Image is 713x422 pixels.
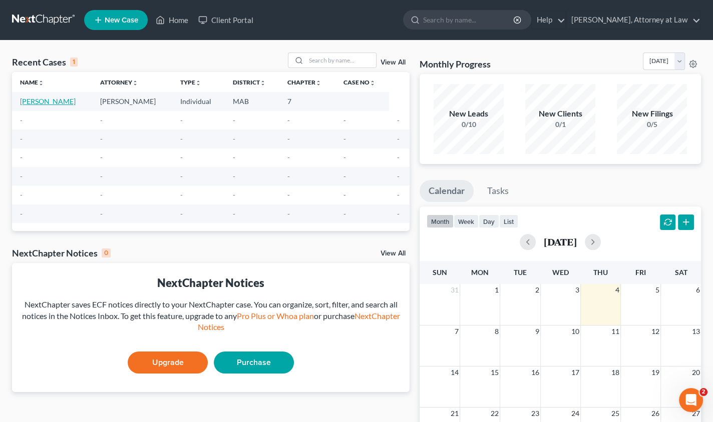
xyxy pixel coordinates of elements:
span: 23 [530,407,540,419]
span: - [343,153,346,161]
span: - [287,153,290,161]
span: 7 [454,325,460,337]
span: 18 [610,366,620,378]
span: - [100,153,103,161]
span: - [233,190,235,199]
a: Upgrade [128,351,208,373]
span: - [397,209,400,218]
span: - [20,116,23,124]
div: 0/5 [617,119,687,129]
span: Thu [593,268,608,276]
i: unfold_more [38,80,44,86]
span: - [397,134,400,143]
span: - [180,172,183,180]
span: - [397,116,400,124]
a: Districtunfold_more [233,78,266,86]
span: - [343,190,346,199]
div: New Clients [525,108,595,119]
span: 14 [450,366,460,378]
span: 26 [650,407,660,419]
span: 31 [450,284,460,296]
span: - [180,116,183,124]
a: Purchase [214,351,294,373]
div: NextChapter Notices [12,247,111,259]
span: - [20,153,23,161]
div: New Filings [617,108,687,119]
span: 8 [494,325,500,337]
span: - [287,116,290,124]
span: - [397,153,400,161]
h2: [DATE] [544,236,577,247]
input: Search by name... [306,53,376,67]
span: - [287,134,290,143]
div: 1 [70,57,78,66]
span: New Case [105,16,138,24]
h3: Monthly Progress [420,58,491,70]
span: 5 [654,284,660,296]
button: week [454,214,479,228]
span: 25 [610,407,620,419]
td: [PERSON_NAME] [92,92,172,110]
span: - [287,190,290,199]
span: 2 [699,388,707,396]
div: New Leads [434,108,504,119]
span: - [287,209,290,218]
span: 19 [650,366,660,378]
td: MAB [225,92,279,110]
a: Tasks [478,180,518,202]
span: - [287,172,290,180]
span: - [20,172,23,180]
span: - [233,209,235,218]
div: 0/10 [434,119,504,129]
span: - [397,190,400,199]
div: NextChapter Notices [20,275,402,290]
span: 11 [610,325,620,337]
div: 0/1 [525,119,595,129]
span: Sun [433,268,447,276]
a: Home [151,11,193,29]
i: unfold_more [370,80,376,86]
div: 0 [102,248,111,257]
a: [PERSON_NAME] [20,97,76,105]
span: - [180,153,183,161]
i: unfold_more [315,80,321,86]
span: 13 [691,325,701,337]
span: 10 [570,325,580,337]
span: - [20,190,23,199]
span: Mon [471,268,489,276]
span: 24 [570,407,580,419]
span: Wed [552,268,569,276]
i: unfold_more [132,80,138,86]
span: - [343,209,346,218]
span: 4 [614,284,620,296]
span: - [397,172,400,180]
input: Search by name... [423,10,515,29]
button: month [427,214,454,228]
span: - [180,209,183,218]
span: 17 [570,366,580,378]
span: - [100,116,103,124]
iframe: Intercom live chat [679,388,703,412]
span: Fri [635,268,646,276]
div: NextChapter saves ECF notices directly to your NextChapter case. You can organize, sort, filter, ... [20,299,402,333]
td: 7 [279,92,335,110]
div: Recent Cases [12,56,78,68]
a: NextChapter Notices [198,311,400,332]
a: Help [532,11,565,29]
span: - [20,209,23,218]
span: 6 [695,284,701,296]
span: 16 [530,366,540,378]
i: unfold_more [260,80,266,86]
button: list [499,214,518,228]
span: 22 [490,407,500,419]
span: - [100,209,103,218]
span: - [233,116,235,124]
span: - [343,116,346,124]
a: Typeunfold_more [180,78,201,86]
span: - [180,134,183,143]
a: Chapterunfold_more [287,78,321,86]
span: - [100,134,103,143]
a: Calendar [420,180,474,202]
span: - [233,153,235,161]
a: Nameunfold_more [20,78,44,86]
